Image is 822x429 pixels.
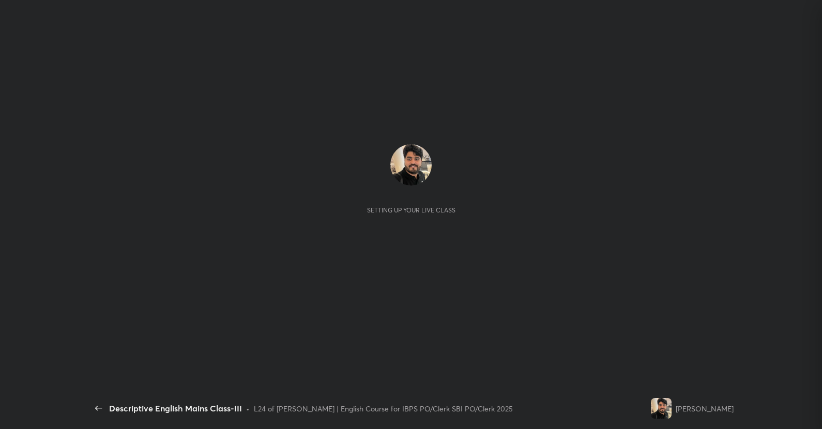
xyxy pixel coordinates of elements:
div: Descriptive English Mains Class-III [109,402,242,415]
img: b87df48e8e3e4776b08b5382e1f15f07.jpg [651,398,672,419]
div: L24 of [PERSON_NAME] | English Course for IBPS PO/Clerk SBI PO/Clerk 2025 [254,403,513,414]
div: Setting up your live class [367,206,455,214]
img: b87df48e8e3e4776b08b5382e1f15f07.jpg [390,144,432,186]
div: • [246,403,250,414]
div: [PERSON_NAME] [676,403,734,414]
